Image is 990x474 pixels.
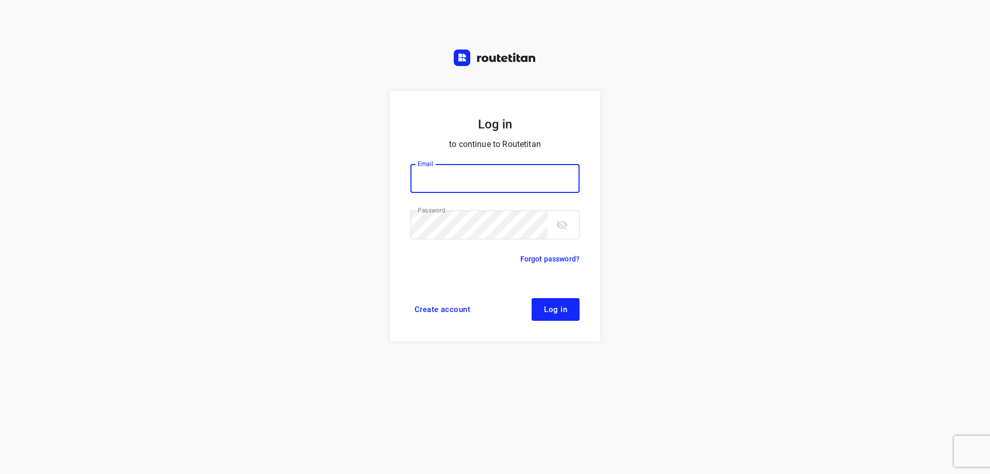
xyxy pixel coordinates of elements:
span: Create account [415,305,470,314]
span: Log in [544,305,567,314]
button: Log in [532,298,580,321]
button: toggle password visibility [552,215,572,235]
p: to continue to Routetitan [410,137,580,152]
h5: Log in [410,116,580,133]
a: Create account [410,298,474,321]
a: Forgot password? [520,253,580,265]
img: Routetitan [454,50,536,66]
a: Routetitan [454,50,536,69]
